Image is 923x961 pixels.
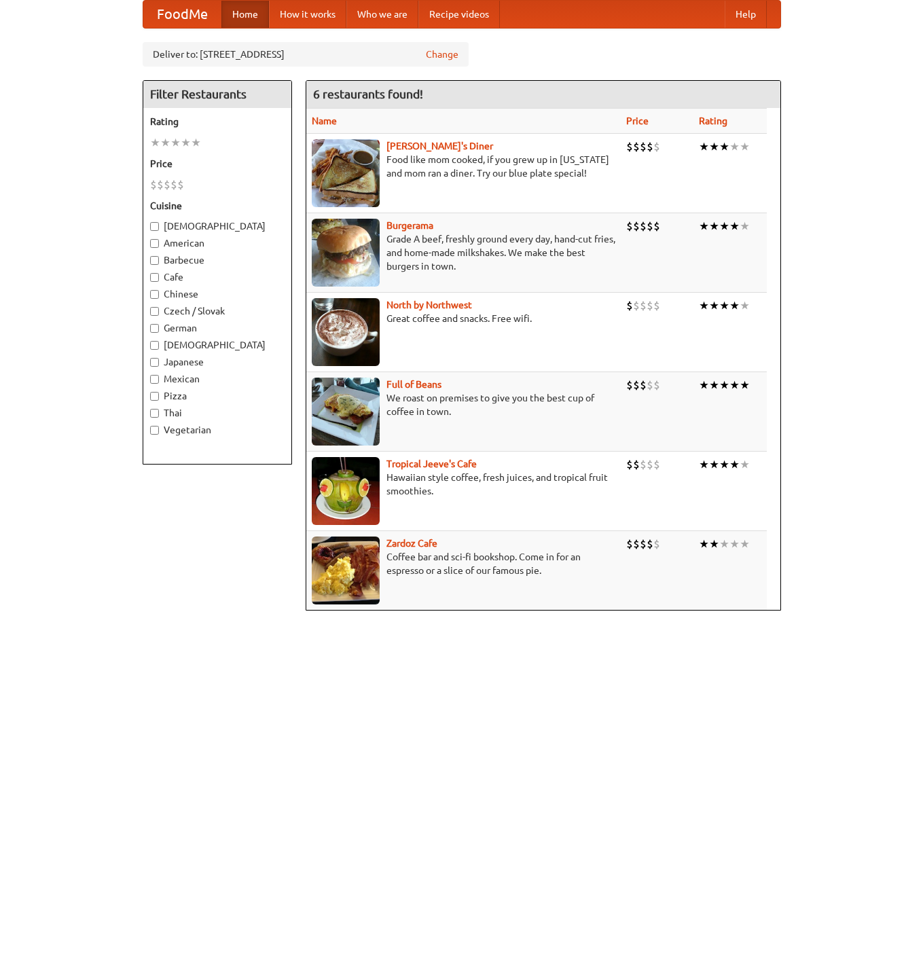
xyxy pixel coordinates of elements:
[312,378,380,446] img: beans.jpg
[640,219,647,234] li: $
[221,1,269,28] a: Home
[729,219,740,234] li: ★
[143,81,291,108] h4: Filter Restaurants
[312,550,615,577] p: Coffee bar and sci-fi bookshop. Come in for an espresso or a slice of our famous pie.
[719,298,729,313] li: ★
[640,537,647,551] li: $
[699,457,709,472] li: ★
[150,239,159,248] input: American
[647,378,653,393] li: $
[626,378,633,393] li: $
[653,139,660,154] li: $
[633,457,640,472] li: $
[699,378,709,393] li: ★
[157,177,164,192] li: $
[633,219,640,234] li: $
[729,378,740,393] li: ★
[640,139,647,154] li: $
[709,378,719,393] li: ★
[647,537,653,551] li: $
[626,457,633,472] li: $
[150,406,285,420] label: Thai
[740,537,750,551] li: ★
[312,219,380,287] img: burgerama.jpg
[740,139,750,154] li: ★
[418,1,500,28] a: Recipe videos
[386,220,433,231] a: Burgerama
[312,232,615,273] p: Grade A beef, freshly ground every day, hand-cut fries, and home-made milkshakes. We make the bes...
[312,312,615,325] p: Great coffee and snacks. Free wifi.
[150,321,285,335] label: German
[150,389,285,403] label: Pizza
[150,375,159,384] input: Mexican
[699,139,709,154] li: ★
[150,219,285,233] label: [DEMOGRAPHIC_DATA]
[626,139,633,154] li: $
[719,378,729,393] li: ★
[313,88,423,101] ng-pluralize: 6 restaurants found!
[647,457,653,472] li: $
[633,378,640,393] li: $
[633,298,640,313] li: $
[143,42,469,67] div: Deliver to: [STREET_ADDRESS]
[150,287,285,301] label: Chinese
[312,537,380,604] img: zardoz.jpg
[740,457,750,472] li: ★
[426,48,458,61] a: Change
[150,358,159,367] input: Japanese
[386,141,493,151] a: [PERSON_NAME]'s Diner
[150,338,285,352] label: [DEMOGRAPHIC_DATA]
[647,298,653,313] li: $
[699,219,709,234] li: ★
[346,1,418,28] a: Who we are
[653,298,660,313] li: $
[150,256,159,265] input: Barbecue
[150,273,159,282] input: Cafe
[164,177,170,192] li: $
[312,115,337,126] a: Name
[640,298,647,313] li: $
[709,139,719,154] li: ★
[709,457,719,472] li: ★
[150,341,159,350] input: [DEMOGRAPHIC_DATA]
[740,298,750,313] li: ★
[626,298,633,313] li: $
[312,153,615,180] p: Food like mom cooked, if you grew up in [US_STATE] and mom ran a diner. Try our blue plate special!
[150,423,285,437] label: Vegetarian
[709,219,719,234] li: ★
[150,392,159,401] input: Pizza
[729,298,740,313] li: ★
[177,177,184,192] li: $
[386,300,472,310] a: North by Northwest
[729,139,740,154] li: ★
[725,1,767,28] a: Help
[150,199,285,213] h5: Cuisine
[699,115,727,126] a: Rating
[653,378,660,393] li: $
[626,219,633,234] li: $
[633,537,640,551] li: $
[653,457,660,472] li: $
[150,290,159,299] input: Chinese
[633,139,640,154] li: $
[729,457,740,472] li: ★
[386,379,441,390] a: Full of Beans
[191,135,201,150] li: ★
[150,355,285,369] label: Japanese
[640,457,647,472] li: $
[709,537,719,551] li: ★
[269,1,346,28] a: How it works
[653,537,660,551] li: $
[719,219,729,234] li: ★
[150,157,285,170] h5: Price
[170,177,177,192] li: $
[312,391,615,418] p: We roast on premises to give you the best cup of coffee in town.
[150,324,159,333] input: German
[719,139,729,154] li: ★
[312,457,380,525] img: jeeves.jpg
[150,409,159,418] input: Thai
[150,372,285,386] label: Mexican
[647,219,653,234] li: $
[386,538,437,549] b: Zardoz Cafe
